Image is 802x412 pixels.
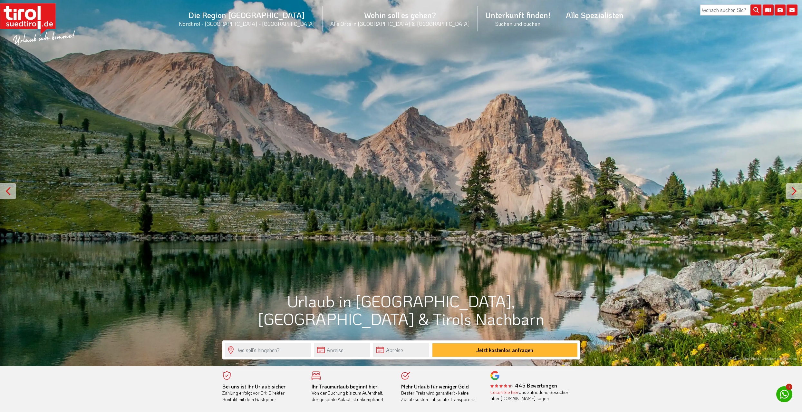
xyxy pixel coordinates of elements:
a: Wohin soll es gehen?Alle Orte in [GEOGRAPHIC_DATA] & [GEOGRAPHIC_DATA] [323,3,478,34]
b: Ihr Traumurlaub beginnt hier! [312,383,379,390]
small: Suchen und buchen [485,20,550,27]
small: Nordtirol - [GEOGRAPHIC_DATA] - [GEOGRAPHIC_DATA] [179,20,315,27]
input: Abreise [373,343,429,357]
button: Jetzt kostenlos anfragen [432,343,577,357]
i: Fotogalerie [775,5,786,15]
b: Bei uns ist Ihr Urlaub sicher [222,383,285,390]
input: Wo soll's hingehen? [225,343,311,357]
div: Bester Preis wird garantiert - keine Zusatzkosten - absolute Transparenz [401,383,481,403]
b: - 445 Bewertungen [490,382,557,389]
i: Kontakt [787,5,797,15]
a: 1 [776,386,792,402]
input: Wonach suchen Sie? [700,5,761,15]
a: Unterkunft finden!Suchen und buchen [478,3,558,34]
input: Anreise [314,343,370,357]
a: Lesen Sie hier [490,389,518,395]
a: Alle Spezialisten [558,3,631,27]
b: Mehr Urlaub für weniger Geld [401,383,469,390]
small: Alle Orte in [GEOGRAPHIC_DATA] & [GEOGRAPHIC_DATA] [330,20,470,27]
div: Von der Buchung bis zum Aufenthalt, der gesamte Ablauf ist unkompliziert [312,383,391,403]
div: was zufriedene Besucher über [DOMAIN_NAME] sagen [490,389,570,402]
div: Zahlung erfolgt vor Ort. Direkter Kontakt mit dem Gastgeber [222,383,302,403]
a: Die Region [GEOGRAPHIC_DATA]Nordtirol - [GEOGRAPHIC_DATA] - [GEOGRAPHIC_DATA] [171,3,323,34]
i: Karte öffnen [763,5,774,15]
span: 1 [786,384,792,390]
